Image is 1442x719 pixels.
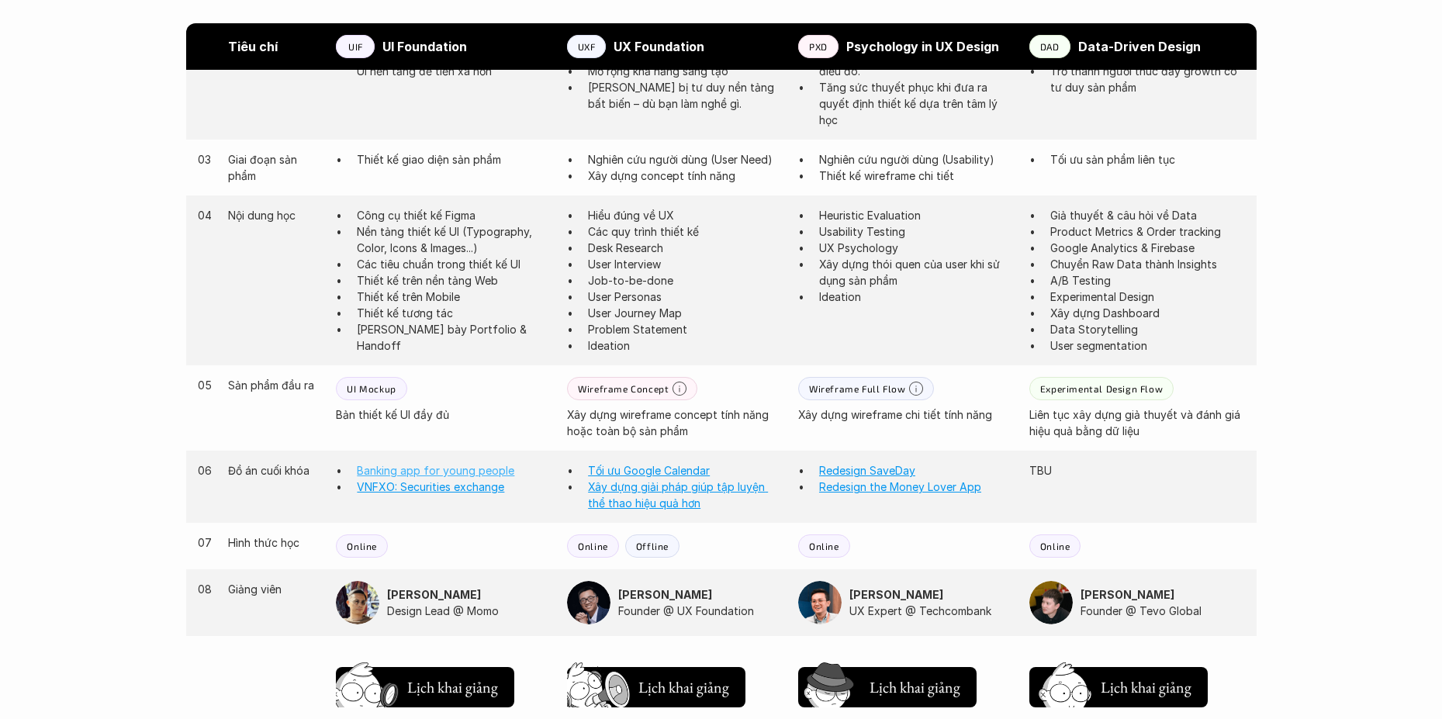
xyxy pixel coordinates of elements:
[348,41,363,52] p: UIF
[228,39,278,54] strong: Tiêu chí
[798,648,1014,664] p: 16 buổi
[357,305,552,321] p: Thiết kế tương tác
[198,534,213,551] p: 07
[798,406,1014,423] p: Xây dựng wireframe chi tiết tính năng
[357,151,552,168] p: Thiết kế giao diện sản phẩm
[198,462,213,479] p: 06
[387,588,481,601] strong: [PERSON_NAME]
[846,39,999,54] strong: Psychology in UX Design
[1040,41,1060,52] p: DAD
[618,588,712,601] strong: [PERSON_NAME]
[567,648,783,664] p: 14 buổi
[357,480,504,493] a: VNFXO: Securities exchange
[588,321,783,337] p: Problem Statement
[819,480,981,493] a: Redesign the Money Lover App
[567,667,745,707] button: Lịch khai giảng
[1050,256,1245,272] p: Chuyển Raw Data thành Insights
[357,289,552,305] p: Thiết kế trên Mobile
[588,480,768,510] a: Xây dựng giải pháp giúp tập luyện thể thao hiệu quả hơn
[336,648,552,664] p: 16 buổi
[819,207,1014,223] p: Heuristic Evaluation
[588,289,783,305] p: User Personas
[387,603,552,619] p: Design Lead @ Momo
[1050,337,1245,354] p: User segmentation
[357,464,514,477] a: Banking app for young people
[1050,272,1245,289] p: A/B Testing
[809,41,828,52] p: PXD
[1050,223,1245,240] p: Product Metrics & Order tracking
[798,661,977,707] a: Lịch khai giảng
[637,676,730,698] h5: Lịch khai giảng
[819,151,1014,168] p: Nghiên cứu người dùng (Usability)
[347,541,377,551] p: Online
[1050,151,1245,168] p: Tối ưu sản phẩm liên tục
[849,588,943,601] strong: [PERSON_NAME]
[198,648,213,664] p: 09
[382,39,467,54] strong: UI Foundation
[1050,321,1245,337] p: Data Storytelling
[336,406,552,423] p: Bản thiết kế UI đầy đủ
[336,667,514,707] button: Lịch khai giảng
[618,603,783,619] p: Founder @ UX Foundation
[228,648,320,664] p: Số buổi học
[819,256,1014,289] p: Xây dựng thói quen của user khi sử dụng sản phẩm
[357,272,552,289] p: Thiết kế trên nền tảng Web
[1050,305,1245,321] p: Xây dựng Dashboard
[1040,383,1163,394] p: Experimental Design Flow
[588,305,783,321] p: User Journey Map
[567,406,783,439] p: Xây dựng wireframe concept tính năng hoặc toàn bộ sản phẩm
[1029,661,1208,707] a: Lịch khai giảng
[588,272,783,289] p: Job-to-be-done
[198,377,213,393] p: 05
[228,377,320,393] p: Sản phẩm đầu ra
[357,321,552,354] p: [PERSON_NAME] bày Portfolio & Handoff
[614,39,704,54] strong: UX Foundation
[819,464,915,477] a: Redesign SaveDay
[588,79,783,112] p: [PERSON_NAME] bị tư duy nền tảng bất biến – dù bạn làm nghề gì.
[588,223,783,240] p: Các quy trình thiết kế
[198,207,213,223] p: 04
[228,462,320,479] p: Đồ án cuối khóa
[809,383,905,394] p: Wireframe Full Flow
[868,676,961,698] h5: Lịch khai giảng
[588,256,783,272] p: User Interview
[228,151,320,184] p: Giai đoạn sản phẩm
[578,383,669,394] p: Wireframe Concept
[588,207,783,223] p: Hiểu đúng về UX
[228,207,320,223] p: Nội dung học
[1029,648,1245,664] p: 16 buổi
[819,79,1014,128] p: Tăng sức thuyết phục khi đưa ra quyết định thiết kế dựa trên tâm lý học
[588,337,783,354] p: Ideation
[588,240,783,256] p: Desk Research
[567,661,745,707] a: Lịch khai giảng
[819,168,1014,184] p: Thiết kế wireframe chi tiết
[578,41,596,52] p: UXF
[1081,603,1245,619] p: Founder @ Tevo Global
[228,581,320,597] p: Giảng viên
[198,151,213,168] p: 03
[357,256,552,272] p: Các tiêu chuẩn trong thiết kế UI
[1099,676,1192,698] h5: Lịch khai giảng
[1078,39,1201,54] strong: Data-Driven Design
[819,223,1014,240] p: Usability Testing
[1040,541,1070,551] p: Online
[1050,207,1245,223] p: Giả thuyết & câu hỏi về Data
[819,289,1014,305] p: Ideation
[1029,462,1245,479] p: TBU
[578,541,608,551] p: Online
[357,207,552,223] p: Công cụ thiết kế Figma
[198,581,213,597] p: 08
[588,151,783,168] p: Nghiên cứu người dùng (User Need)
[809,541,839,551] p: Online
[228,534,320,551] p: Hình thức học
[588,168,783,184] p: Xây dựng concept tính năng
[1050,63,1245,95] p: Trở thành người thúc đẩy growth có tư duy sản phẩm
[357,223,552,256] p: Nền tảng thiết kế UI (Typography, Color, Icons & Images...)
[1050,240,1245,256] p: Google Analytics & Firebase
[588,464,710,477] a: Tối ưu Google Calendar
[336,661,514,707] a: Lịch khai giảng
[1029,406,1245,439] p: Liên tục xây dựng giả thuyết và đánh giá hiệu quả bằng dữ liệu
[1029,667,1208,707] button: Lịch khai giảng
[798,667,977,707] button: Lịch khai giảng
[588,63,783,79] p: Mở rộng khả năng sáng tạo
